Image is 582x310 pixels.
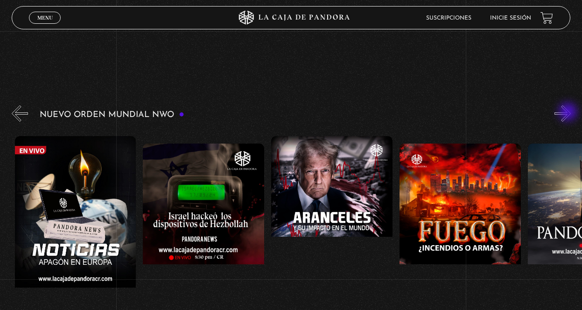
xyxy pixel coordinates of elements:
button: Next [554,105,571,122]
a: Inicie sesión [490,15,531,21]
span: Menu [37,15,53,21]
span: Cerrar [34,23,56,29]
a: View your shopping cart [540,12,553,24]
p: Categorías de videos: [91,6,515,20]
a: Suscripciones [426,15,471,21]
h3: Nuevo Orden Mundial NWO [40,110,184,119]
button: Previous [12,105,28,122]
